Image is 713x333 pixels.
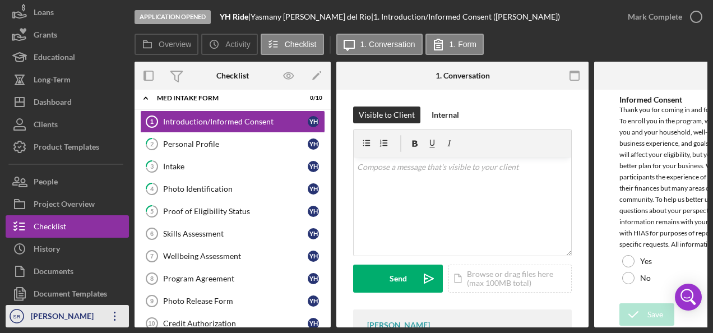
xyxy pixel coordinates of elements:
[140,223,325,245] a: 6Skills AssessmentYH
[135,34,198,55] button: Overview
[308,116,319,127] div: Y H
[426,107,465,123] button: Internal
[216,71,249,80] div: Checklist
[163,297,308,306] div: Photo Release Form
[150,275,154,282] tspan: 8
[308,206,319,217] div: Y H
[450,40,476,49] label: 1. Form
[6,91,129,113] button: Dashboard
[6,238,129,260] button: History
[28,305,101,330] div: [PERSON_NAME]
[390,265,407,293] div: Send
[150,207,154,215] tspan: 5
[34,260,73,285] div: Documents
[353,107,420,123] button: Visible to Client
[308,138,319,150] div: Y H
[150,230,154,237] tspan: 6
[647,303,663,326] div: Save
[628,6,682,28] div: Mark Complete
[302,95,322,101] div: 0 / 10
[6,305,129,327] button: SR[PERSON_NAME]
[6,193,129,215] button: Project Overview
[150,298,154,304] tspan: 9
[6,215,129,238] button: Checklist
[34,1,54,26] div: Loans
[163,319,308,328] div: Credit Authorization
[140,110,325,133] a: 1Introduction/Informed ConsentYH
[220,12,251,21] div: |
[140,133,325,155] a: 2Personal ProfileYH
[34,91,72,116] div: Dashboard
[432,107,459,123] div: Internal
[308,318,319,329] div: Y H
[6,68,129,91] button: Long-Term
[140,290,325,312] a: 9Photo Release FormYH
[308,295,319,307] div: Y H
[34,283,107,308] div: Document Templates
[6,1,129,24] button: Loans
[163,274,308,283] div: Program Agreement
[34,238,60,263] div: History
[640,257,652,266] label: Yes
[308,183,319,195] div: Y H
[163,184,308,193] div: Photo Identification
[34,24,57,49] div: Grants
[6,24,129,46] button: Grants
[159,40,191,49] label: Overview
[150,253,154,260] tspan: 7
[34,113,58,138] div: Clients
[220,12,248,21] b: YH Ride
[436,71,490,80] div: 1. Conversation
[163,252,308,261] div: Wellbeing Assessment
[6,113,129,136] button: Clients
[140,178,325,200] a: 4Photo IdentificationYH
[135,10,211,24] div: Application Opened
[225,40,250,49] label: Activity
[201,34,257,55] button: Activity
[6,170,129,193] button: People
[308,228,319,239] div: Y H
[367,321,430,330] div: [PERSON_NAME]
[261,34,324,55] button: Checklist
[140,200,325,223] a: 5Proof of Eligibility StatusYH
[373,12,560,21] div: 1. Introduction/Informed Consent ([PERSON_NAME])
[34,215,66,240] div: Checklist
[6,260,129,283] a: Documents
[308,273,319,284] div: Y H
[163,117,308,126] div: Introduction/Informed Consent
[353,265,443,293] button: Send
[157,95,294,101] div: MED Intake Form
[360,40,415,49] label: 1. Conversation
[34,193,95,218] div: Project Overview
[640,274,651,283] label: No
[150,185,154,192] tspan: 4
[6,46,129,68] button: Educational
[6,136,129,158] button: Product Templates
[163,229,308,238] div: Skills Assessment
[285,40,317,49] label: Checklist
[163,162,308,171] div: Intake
[150,140,154,147] tspan: 2
[13,313,20,320] text: SR
[150,163,154,170] tspan: 3
[251,12,373,21] div: Yasmany [PERSON_NAME] del Rio |
[336,34,423,55] button: 1. Conversation
[34,68,71,94] div: Long-Term
[34,136,99,161] div: Product Templates
[6,283,129,305] button: Document Templates
[34,46,75,71] div: Educational
[359,107,415,123] div: Visible to Client
[163,207,308,216] div: Proof of Eligibility Status
[425,34,484,55] button: 1. Form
